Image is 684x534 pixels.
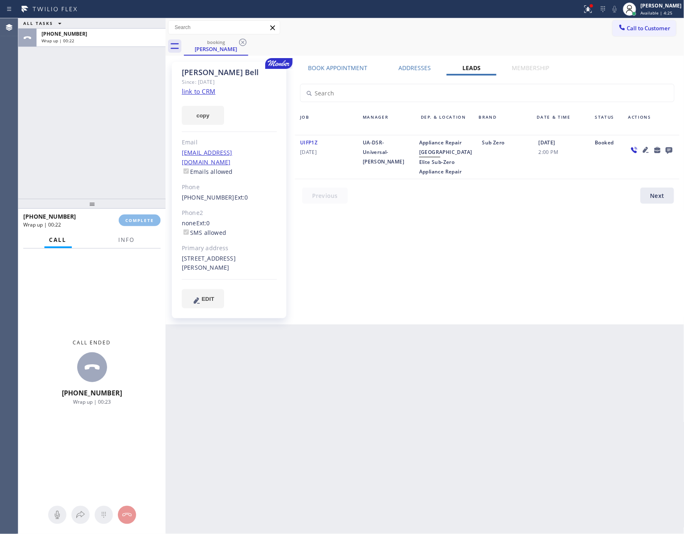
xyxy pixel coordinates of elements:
button: EDIT [182,289,224,308]
span: Appliance Repair [GEOGRAPHIC_DATA] [419,139,472,156]
button: Mute [48,506,66,524]
div: Booked [590,138,623,176]
a: link to CRM [182,87,215,95]
button: Mute [609,3,620,15]
span: Available | 4:25 [640,10,672,16]
span: UIFP1Z [300,139,318,146]
button: Call [44,232,72,248]
div: none [182,219,277,238]
span: 2:00 PM [539,147,585,157]
span: Call ended [73,339,111,346]
div: Email [182,138,277,147]
div: Brand [474,113,532,132]
span: Info [119,236,135,244]
div: Job [295,113,358,132]
label: Leads [462,64,481,72]
label: Emails allowed [182,168,233,176]
label: Addresses [398,64,431,72]
span: Wrap up | 00:22 [42,38,74,44]
button: Info [114,232,140,248]
div: [PERSON_NAME] [185,45,247,53]
label: Membership [512,64,550,72]
button: Open dialpad [95,506,113,524]
div: [PERSON_NAME] Bell [182,68,277,77]
button: copy [182,106,224,125]
div: Primary address [182,244,277,253]
button: ALL TASKS [18,18,70,28]
div: Dep. & Location [416,113,474,132]
a: [EMAIL_ADDRESS][DOMAIN_NAME] [182,149,232,166]
a: [PHONE_NUMBER] [182,193,235,201]
span: Elite Sub-Zero Appliance Repair [419,158,462,175]
div: Manager [358,113,416,132]
button: Open directory [71,506,90,524]
div: Since: [DATE] [182,77,277,87]
div: [STREET_ADDRESS][PERSON_NAME] [182,254,277,273]
input: Emails allowed [183,168,189,174]
div: Sub Zero [477,138,534,176]
span: COMPLETE [125,217,154,223]
div: Date & Time [532,113,590,132]
span: Call [49,236,67,244]
button: Call to Customer [613,20,676,36]
div: Phone [182,183,277,192]
label: SMS allowed [182,229,226,237]
div: Status [590,113,623,132]
input: SMS allowed [183,229,189,235]
div: UA-DSR-Universal-[PERSON_NAME] [358,138,414,176]
span: ALL TASKS [23,20,53,26]
span: Ext: 0 [235,193,248,201]
label: Book Appointment [308,64,367,72]
span: [PHONE_NUMBER] [23,212,76,220]
div: Actions [623,113,679,132]
input: Search [169,21,280,34]
div: Phone2 [182,208,277,218]
span: [PHONE_NUMBER] [42,30,87,37]
div: booking [185,39,247,45]
div: [DATE] [534,138,590,176]
button: Hang up [118,506,136,524]
span: [PHONE_NUMBER] [62,388,122,397]
span: Ext: 0 [196,219,210,227]
button: COMPLETE [119,215,161,226]
span: Call to Customer [627,24,671,32]
div: [PERSON_NAME] [640,2,682,9]
span: Wrap up | 00:22 [23,221,61,228]
input: Search [300,84,674,102]
span: EDIT [202,296,214,302]
span: Wrap up | 00:23 [73,398,111,405]
span: [DATE] [300,147,353,157]
div: Charles Bell [185,37,247,55]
